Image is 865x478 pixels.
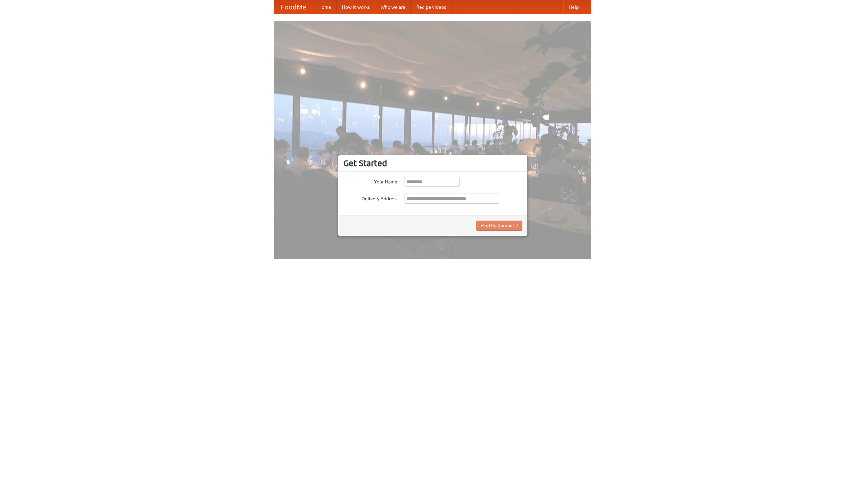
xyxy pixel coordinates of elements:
a: Who we are [375,0,411,14]
button: Find Restaurants! [476,221,522,231]
label: Delivery Address [343,194,397,202]
a: How it works [337,0,375,14]
label: Your Name [343,177,397,185]
h3: Get Started [343,158,522,168]
a: Help [563,0,584,14]
a: Recipe videos [411,0,451,14]
a: FoodMe [274,0,313,14]
a: Home [313,0,337,14]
